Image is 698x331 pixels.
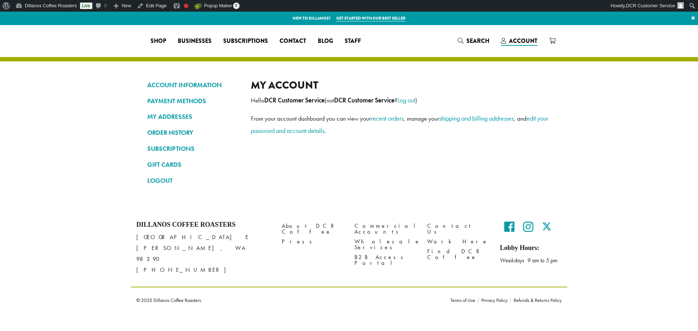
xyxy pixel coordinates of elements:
[510,298,562,303] a: Refunds & Returns Policy
[371,114,404,122] a: recent orders
[147,158,240,171] a: GIFT CARDS
[136,232,271,275] p: [GEOGRAPHIC_DATA] E [PERSON_NAME], WA 98390 [PHONE_NUMBER]
[354,237,416,253] a: Wholesale Services
[397,96,415,104] a: Log out
[136,298,440,303] p: © 2025 Dillanos Coffee Roasters.
[500,257,557,264] em: Weekdays 9 am to 5 pm
[80,3,92,9] a: Live
[439,114,514,122] a: shipping and billing addresses
[478,298,510,303] a: Privacy Policy
[427,221,489,237] a: Contact Us
[178,37,212,46] span: Businesses
[223,37,268,46] span: Subscriptions
[282,221,344,237] a: About DCR Coffee
[509,37,537,45] span: Account
[500,244,562,252] h5: Lobby Hours:
[466,37,489,45] span: Search
[147,126,240,139] a: ORDER HISTORY
[147,79,240,91] a: ACCOUNT INFORMATION
[318,37,333,46] span: Blog
[339,35,367,47] a: Staff
[233,3,240,9] span: 0
[251,79,551,92] h2: My account
[450,298,478,303] a: Terms of Use
[280,37,306,46] span: Contact
[147,142,240,155] a: SUBSCRIPTIONS
[354,221,416,237] a: Commercial Accounts
[145,35,172,47] a: Shop
[427,237,489,247] a: Work Here
[688,12,698,25] a: ×
[336,15,405,21] a: Get started with our best seller
[354,253,416,268] a: B2B Access Portal
[452,35,495,47] a: Search
[282,237,344,247] a: Press
[251,94,551,106] p: Hello (not ? )
[626,3,675,8] span: DCR Customer Service
[147,79,240,193] nav: Account pages
[136,221,271,229] h4: Dillanos Coffee Roasters
[184,4,188,8] div: Focus keyphrase not set
[147,174,240,187] a: LOGOUT
[345,37,361,46] span: Staff
[264,96,325,104] strong: DCR Customer Service
[147,95,240,107] a: PAYMENT METHODS
[151,37,166,46] span: Shop
[251,112,551,137] p: From your account dashboard you can view your , manage your , and .
[334,96,394,104] strong: DCR Customer Service
[427,247,489,262] a: Find DCR Coffee
[147,110,240,123] a: MY ADDRESSES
